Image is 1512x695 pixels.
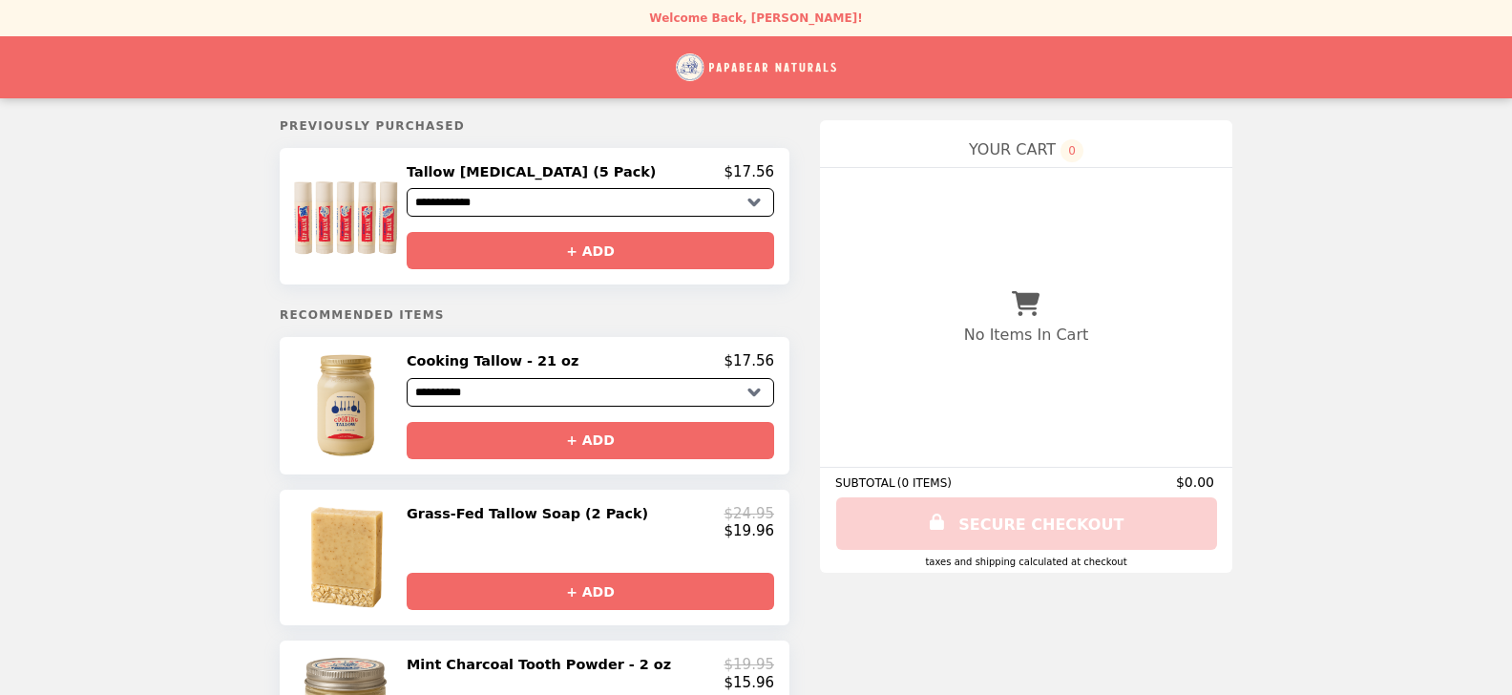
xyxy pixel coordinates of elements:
span: ( 0 ITEMS ) [897,476,952,490]
div: Taxes and Shipping calculated at checkout [835,557,1217,567]
h2: Cooking Tallow - 21 oz [407,352,586,369]
p: Welcome Back, [PERSON_NAME]! [649,11,862,25]
img: Cooking Tallow - 21 oz [293,352,404,458]
p: $17.56 [724,352,775,369]
span: YOUR CART [969,140,1056,158]
img: Tallow Lip Balm (5 Pack) [293,163,404,269]
select: Select a product variant [407,188,774,217]
p: No Items In Cart [964,326,1088,344]
span: 0 [1060,139,1083,162]
h2: Grass-Fed Tallow Soap (2 Pack) [407,505,656,522]
button: + ADD [407,422,774,459]
button: + ADD [407,232,774,269]
p: $19.95 [724,656,775,673]
p: $15.96 [724,674,775,691]
h2: Tallow [MEDICAL_DATA] (5 Pack) [407,163,663,180]
h2: Mint Charcoal Tooth Powder - 2 oz [407,656,679,673]
img: Grass-Fed Tallow Soap (2 Pack) [293,505,403,610]
p: $19.96 [724,522,775,539]
select: Select a product variant [407,378,774,407]
p: $24.95 [724,505,775,522]
img: Brand Logo [676,48,836,87]
span: $0.00 [1176,474,1217,490]
span: SUBTOTAL [835,476,897,490]
button: + ADD [407,573,774,610]
h5: Recommended Items [280,308,789,322]
h5: Previously Purchased [280,119,789,133]
p: $17.56 [724,163,775,180]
